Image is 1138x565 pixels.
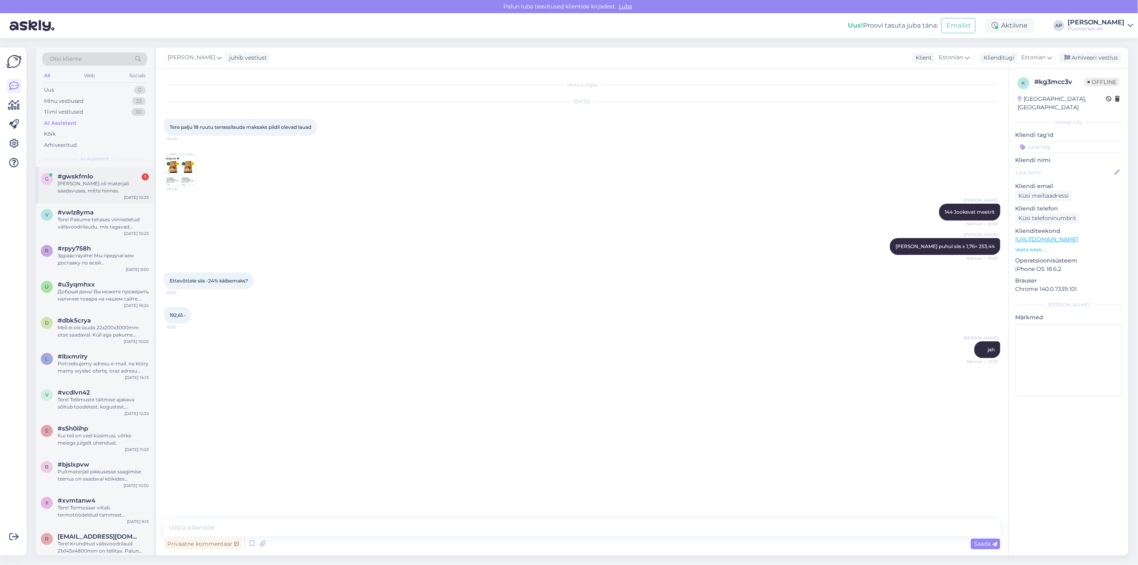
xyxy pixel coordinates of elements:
span: 192,61.- [170,312,186,318]
span: Ettevõttele siis -24% käibemaks? [170,278,248,284]
b: Uus! [848,22,863,29]
span: AI Assistent [81,155,109,162]
button: Emailid [941,18,976,33]
span: [PERSON_NAME] [964,232,998,238]
span: Nähtud ✓ 10:50 [966,221,998,227]
span: redikrein@gmail.com [58,533,141,540]
p: Märkmed [1015,313,1122,322]
span: Otsi kliente [50,55,82,63]
div: 23 [132,97,146,105]
p: Klienditeekond [1015,227,1122,235]
div: 0 [134,86,146,94]
a: [URL][DOMAIN_NAME] [1015,236,1078,243]
div: 1 [142,173,149,180]
span: 10:52 [166,290,196,296]
div: AP [1053,20,1064,31]
div: Kliendi info [1015,119,1122,126]
div: [DATE] 11:03 [125,447,149,453]
div: [DATE] 9:50 [126,266,149,272]
span: Offline [1084,78,1120,86]
div: Privaatne kommentaar [164,539,242,549]
p: Kliendi tag'id [1015,131,1122,139]
span: Nähtud ✓ 10:50 [966,255,998,261]
p: Kliendi email [1015,182,1122,190]
input: Lisa tag [1015,141,1122,153]
a: [PERSON_NAME]Puumarket AS [1068,19,1133,32]
div: AI Assistent [44,119,77,127]
div: Proovi tasuta juba täna: [848,21,938,30]
div: [DATE] 10:50 [124,483,149,489]
div: Tere! Krunditud välisvoodrilaud 21x145x4800mm on tellitav. Palun esitage päring ja meie kliendiha... [58,540,149,555]
div: Puitmaterjali pikkusesse saagimise teenus on saadaval kõikides osakondades Puumarketist ostetud p... [58,468,149,483]
div: [DATE] 10:33 [124,194,149,200]
p: iPhone OS 18.6.2 [1015,265,1122,273]
span: 144 Jooksvat meetrit [945,209,995,215]
div: [DATE] 10:25 [124,230,149,236]
span: b [45,464,49,470]
div: Minu vestlused [44,97,84,105]
div: [DATE] 12:32 [124,411,149,417]
span: d [45,320,49,326]
span: #xvmtanw4 [58,497,95,504]
span: #dbk5crya [58,317,91,324]
span: #bjslxpvw [58,461,89,468]
span: [PERSON_NAME] [964,335,998,341]
div: Vestlus algas [164,81,1000,88]
p: Vaata edasi ... [1015,246,1122,253]
span: 10:48 [167,186,197,192]
div: [PERSON_NAME] oli materjali saadavuses, mitte hinnas. [58,180,149,194]
div: Arhiveeri vestlus [1060,52,1121,63]
div: Küsi telefoninumbrit [1015,213,1080,224]
span: Estonian [1021,53,1046,62]
span: #s5h0iihp [58,425,88,432]
span: r [45,248,49,254]
div: Puumarket AS [1068,26,1124,32]
span: u [45,284,49,290]
span: #vwlz8yma [58,209,94,216]
div: # kg3mcc3v [1034,77,1084,87]
img: Attachment [164,154,196,186]
span: Saada [974,540,997,547]
p: Kliendi nimi [1015,156,1122,164]
div: [PERSON_NAME] [1015,301,1122,309]
span: jah [988,347,995,353]
div: Tiimi vestlused [44,108,83,116]
div: Kui teil on veel küsimusi, võtke meiega julgelt ühendust. [58,432,149,447]
span: k [1022,80,1026,86]
span: g [45,176,49,182]
div: Tere! Tellimuste täitmise ajakava sõltub toodetest, kogustest, töökoormusest ja transpordi saadav... [58,396,149,411]
p: Kliendi telefon [1015,204,1122,213]
span: 10:48 [166,136,196,142]
div: Tere! Termosaar viitab termotöödeldud tammest terrassilaudadele. Meil on valikus erinevate mõõtme... [58,504,149,519]
div: Uus [44,86,54,94]
span: Tere palju 18 ruutu terrassilauda maksaks pildil olevad lauad [170,124,311,130]
span: v [45,392,48,398]
div: [DATE] 14:13 [125,375,149,381]
div: Kõik [44,130,56,138]
div: Klienditugi [980,54,1014,62]
div: [PERSON_NAME] [1068,19,1124,26]
span: l [46,356,48,362]
div: [GEOGRAPHIC_DATA], [GEOGRAPHIC_DATA] [1018,95,1106,112]
div: Potrzebujemy adresu e-mail, na który mamy wysłać ofertę, oraz adresu dostawy, jeśli potrzebujesz ... [58,360,149,375]
div: 30 [131,108,146,116]
span: #rpyy758h [58,245,91,252]
span: [PERSON_NAME] puhul siis x 1,76= 253,44 [896,243,995,249]
span: Nähtud ✓ 10:53 [967,359,998,365]
span: #gwskfmlo [58,173,93,180]
div: Web [83,70,97,81]
p: Brauser [1015,276,1122,285]
div: Aktiivne [985,18,1034,33]
span: #u3yqmhxx [58,281,95,288]
span: Luba [616,3,635,10]
span: [PERSON_NAME] [964,197,998,203]
div: Meil ei ole lauda 22x200x3000mm otse saadaval. Küll aga pakume puitmaterjali pikkusesse saagimise... [58,324,149,339]
div: [DATE] 16:24 [124,303,149,309]
p: Chrome 140.0.7339.101 [1015,285,1122,293]
span: Estonian [939,53,963,62]
div: Socials [128,70,147,81]
div: All [42,70,52,81]
div: Tere! Pakume tehases viimistletud välisvoodrilaudu, mis tagavad parema vastupidavuse, värvistabii... [58,216,149,230]
div: [DATE] 15:00 [124,339,149,345]
span: [PERSON_NAME] [168,53,215,62]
